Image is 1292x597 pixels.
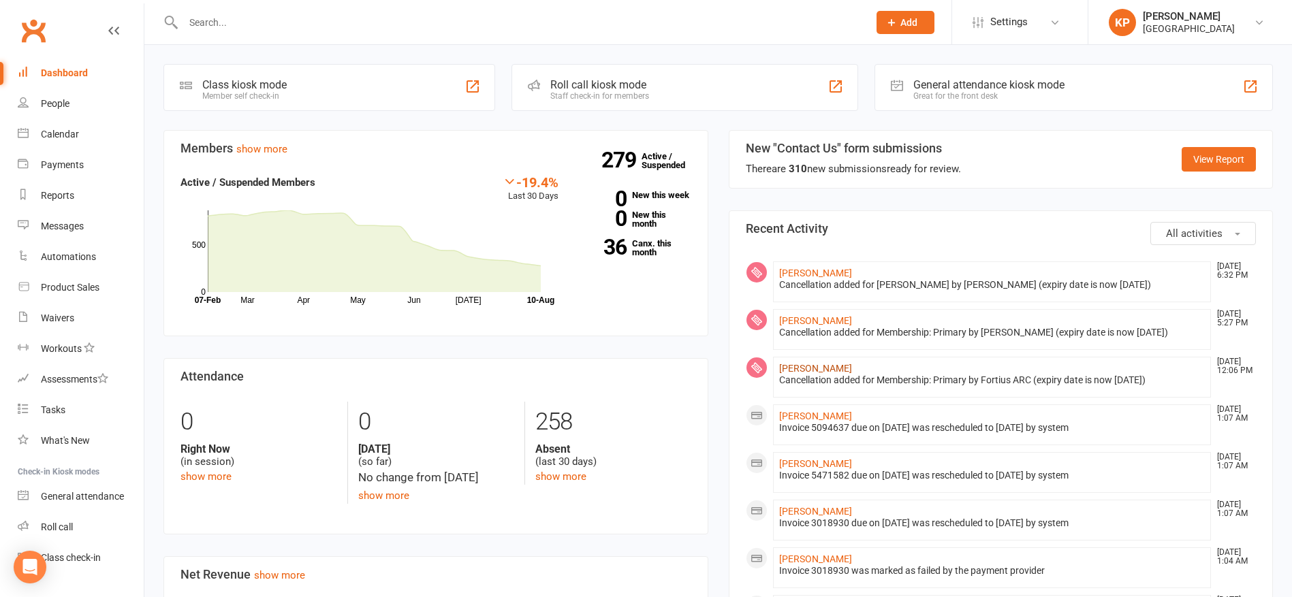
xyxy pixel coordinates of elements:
[41,251,96,262] div: Automations
[41,98,69,109] div: People
[358,468,514,487] div: No change from [DATE]
[180,442,337,468] div: (in session)
[1210,262,1255,280] time: [DATE] 6:32 PM
[579,210,691,228] a: 0New this month
[14,551,46,583] div: Open Intercom Messenger
[1182,147,1256,172] a: View Report
[180,142,691,155] h3: Members
[18,119,144,150] a: Calendar
[180,402,337,442] div: 0
[18,242,144,272] a: Automations
[41,190,74,201] div: Reports
[503,174,558,189] div: -19.4%
[789,163,807,175] strong: 310
[579,191,691,199] a: 0New this week
[1210,500,1255,518] time: [DATE] 1:07 AM
[779,279,1206,291] div: Cancellation added for [PERSON_NAME] by [PERSON_NAME] (expiry date is now [DATE])
[1166,227,1223,240] span: All activities
[18,272,144,303] a: Product Sales
[180,442,337,455] strong: Right Now
[779,553,852,564] a: [PERSON_NAME]
[900,17,917,28] span: Add
[779,327,1206,338] div: Cancellation added for Membership: Primary by [PERSON_NAME] (expiry date is now [DATE])
[180,470,232,483] a: show more
[746,142,961,155] h3: New "Contact Us" form submissions
[779,410,852,421] a: [PERSON_NAME]
[41,404,65,415] div: Tasks
[358,489,409,502] a: show more
[1210,310,1255,327] time: [DATE] 5:27 PM
[779,470,1206,481] div: Invoice 5471582 due on [DATE] was rescheduled to [DATE] by system
[877,11,934,34] button: Add
[601,150,642,170] strong: 279
[535,442,691,455] strong: Absent
[41,312,74,323] div: Waivers
[779,268,852,278] a: [PERSON_NAME]
[579,239,691,257] a: 36Canx. this month
[41,374,108,385] div: Assessments
[779,506,852,517] a: [PERSON_NAME]
[180,176,315,189] strong: Active / Suspended Members
[746,161,961,177] div: There are new submissions ready for review.
[779,315,852,326] a: [PERSON_NAME]
[358,402,514,442] div: 0
[41,221,84,231] div: Messages
[1210,357,1255,375] time: [DATE] 12:06 PM
[18,303,144,334] a: Waivers
[18,364,144,395] a: Assessments
[180,568,691,581] h3: Net Revenue
[18,425,144,456] a: What's New
[550,78,649,91] div: Roll call kiosk mode
[1210,548,1255,566] time: [DATE] 1:04 AM
[18,150,144,180] a: Payments
[358,442,514,455] strong: [DATE]
[202,78,287,91] div: Class kiosk mode
[779,517,1206,529] div: Invoice 3018930 due on [DATE] was rescheduled to [DATE] by system
[41,129,79,140] div: Calendar
[1210,405,1255,423] time: [DATE] 1:07 AM
[41,521,73,532] div: Roll call
[41,282,99,293] div: Product Sales
[18,512,144,543] a: Roll call
[913,78,1065,91] div: General attendance kiosk mode
[1143,22,1235,35] div: [GEOGRAPHIC_DATA]
[358,442,514,468] div: (so far)
[579,189,627,209] strong: 0
[16,14,50,48] a: Clubworx
[990,7,1028,37] span: Settings
[18,58,144,88] a: Dashboard
[579,237,627,257] strong: 36
[41,491,124,502] div: General attendance
[779,363,852,374] a: [PERSON_NAME]
[18,481,144,512] a: General attendance kiosk mode
[535,470,586,483] a: show more
[180,370,691,383] h3: Attendance
[18,180,144,211] a: Reports
[1143,10,1235,22] div: [PERSON_NAME]
[202,91,287,101] div: Member self check-in
[41,552,101,563] div: Class check-in
[746,222,1257,236] h3: Recent Activity
[41,343,82,354] div: Workouts
[41,159,84,170] div: Payments
[254,569,305,581] a: show more
[535,402,691,442] div: 258
[779,422,1206,434] div: Invoice 5094637 due on [DATE] was rescheduled to [DATE] by system
[18,211,144,242] a: Messages
[779,374,1206,386] div: Cancellation added for Membership: Primary by Fortius ARC (expiry date is now [DATE])
[41,435,90,446] div: What's New
[535,442,691,468] div: (last 30 days)
[642,142,702,180] a: 279Active / Suspended
[503,174,558,204] div: Last 30 Days
[913,91,1065,101] div: Great for the front desk
[579,208,627,229] strong: 0
[1109,9,1136,36] div: KP
[1150,222,1256,245] button: All activities
[41,67,88,78] div: Dashboard
[236,143,287,155] a: show more
[779,565,1206,577] div: Invoice 3018930 was marked as failed by the payment provider
[550,91,649,101] div: Staff check-in for members
[18,543,144,573] a: Class kiosk mode
[1210,453,1255,470] time: [DATE] 1:07 AM
[18,395,144,425] a: Tasks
